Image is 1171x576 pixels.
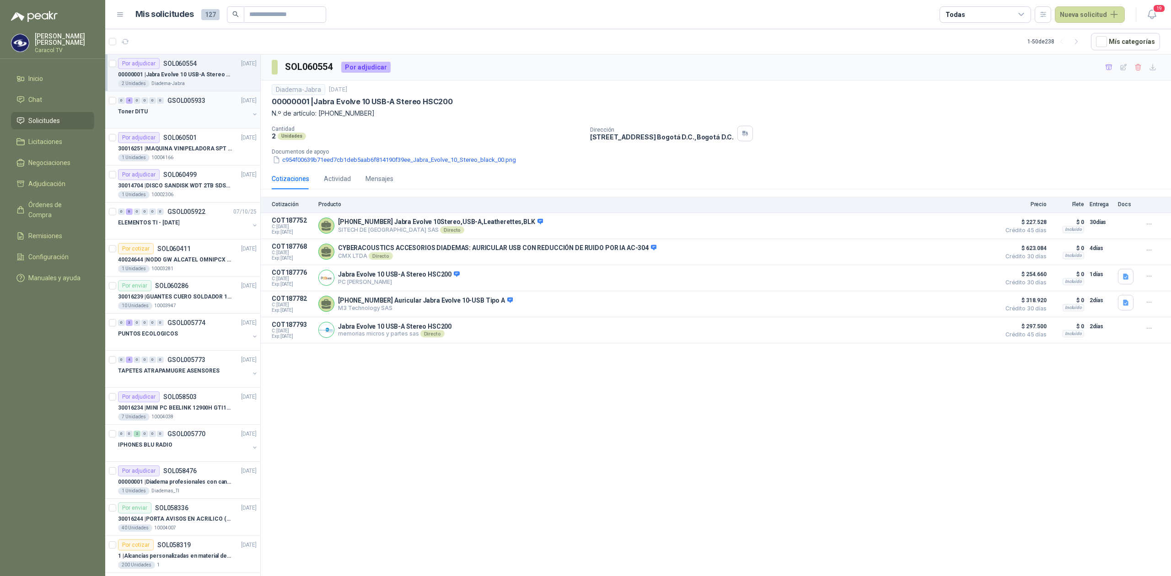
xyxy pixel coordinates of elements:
[1052,201,1084,208] p: Flete
[167,97,205,104] p: GSOL005933
[105,388,260,425] a: Por adjudicarSOL058503[DATE] 30016234 |MINI PC BEELINK 12900H GTI12 I97 Unidades10004038
[1090,321,1112,332] p: 2 días
[118,219,179,227] p: ELEMENTOS TI - [DATE]
[338,323,451,330] p: Jabra Evolve 10 USB-A Stereo HSC200
[141,208,148,215] div: 0
[151,487,179,495] p: Diademas_TI
[11,34,29,52] img: Company Logo
[28,74,43,84] span: Inicio
[105,499,260,536] a: Por enviarSOL058336[DATE] 30016244 |PORTA AVISOS EN ACRILICO (En el adjunto mas informacion)40 Un...
[105,277,260,314] a: Por enviarSOL060286[DATE] 30016239 |GUANTES CUERO SOLDADOR 14 STEEL PRO SAFE(ADJUNTO FICHA TECNIC...
[118,280,151,291] div: Por enviar
[1153,4,1166,13] span: 19
[126,97,133,104] div: 4
[118,502,151,513] div: Por enviar
[118,317,258,347] a: 0 3 0 0 0 0 GSOL005774[DATE] PUNTOS ECOLOGICOS
[157,245,191,252] p: SOL060411
[272,334,313,339] span: Exp: [DATE]
[134,320,140,326] div: 0
[151,191,173,198] p: 10002306
[11,269,94,287] a: Manuales y ayuda
[369,252,393,260] div: Directo
[272,201,313,208] p: Cotización
[118,80,150,87] div: 2 Unidades
[11,175,94,192] a: Adjudicación
[338,252,656,260] p: CMX LTDA
[1001,280,1047,285] span: Crédito 30 días
[151,265,173,272] p: 10003281
[272,276,313,282] span: C: [DATE]
[118,465,160,476] div: Por adjudicar
[1001,217,1047,228] span: $ 227.528
[155,505,188,511] p: SOL058336
[118,58,160,69] div: Por adjudicar
[105,128,260,165] a: Por adjudicarSOL060501[DATE] 30016251 |MAQUINA VINIPELADORA SPT M 10 – 501 Unidades10004166
[1052,269,1084,280] p: $ 0
[241,504,257,512] p: [DATE]
[1001,243,1047,254] span: $ 623.084
[272,126,583,132] p: Cantidad
[1063,330,1084,337] div: Incluido
[241,467,257,475] p: [DATE]
[126,208,133,215] div: 6
[118,302,152,309] div: 10 Unidades
[163,60,197,67] p: SOL060554
[1118,201,1136,208] p: Docs
[272,321,313,328] p: COT187793
[118,552,232,560] p: 1 | Alcancías personalizadas en material de cerámica (VER ADJUNTO)
[272,224,313,229] span: C: [DATE]
[151,154,173,161] p: 10004166
[118,391,160,402] div: Por adjudicar
[118,428,258,458] a: 0 0 2 0 0 0 GSOL005770[DATE] IPHONES BLU RADIO
[1001,306,1047,311] span: Crédito 30 días
[233,208,257,216] p: 07/10/25
[272,108,1160,118] p: N.º de artículo: [PHONE_NUMBER]
[241,319,257,327] p: [DATE]
[272,269,313,276] p: COT187776
[163,468,197,474] p: SOL058476
[272,149,1167,155] p: Documentos de apoyo
[167,320,205,326] p: GSOL005774
[118,169,160,180] div: Por adjudicar
[118,208,125,215] div: 0
[105,462,260,499] a: Por adjudicarSOL058476[DATE] 00000001 |Diadema profesionales con cancelación de ruido en micrófon...
[285,60,334,74] h3: SOL060554
[118,256,232,264] p: 40024644 | NODO GW ALCATEL OMNIPCX ENTERPRISE SIP
[28,179,65,189] span: Adjudicación
[1090,217,1112,228] p: 30 días
[28,116,60,126] span: Solicitudes
[341,62,391,73] div: Por adjudicar
[118,524,152,532] div: 40 Unidades
[105,240,260,277] a: Por cotizarSOL060411[DATE] 40024644 |NODO GW ALCATEL OMNIPCX ENTERPRISE SIP1 Unidades10003281
[11,227,94,245] a: Remisiones
[241,393,257,401] p: [DATE]
[118,206,258,235] a: 0 6 0 0 0 0 GSOL00592207/10/25 ELEMENTOS TI - [DATE]
[338,330,451,337] p: memorias micros y partes sas
[1090,269,1112,280] p: 1 días
[141,431,148,437] div: 0
[945,10,965,20] div: Todas
[241,133,257,142] p: [DATE]
[105,165,260,203] a: Por adjudicarSOL060499[DATE] 30014704 |DISCO SANDISK WDT 2TB SDSSDE61-2T00-G251 Unidades10002306
[118,132,160,143] div: Por adjudicar
[1001,332,1047,337] span: Crédito 45 días
[11,91,94,108] a: Chat
[157,431,164,437] div: 0
[149,357,156,363] div: 0
[1090,201,1112,208] p: Entrega
[1001,228,1047,233] span: Crédito 45 días
[118,354,258,384] a: 0 4 0 0 0 0 GSOL005773[DATE] TAPETES ATRAPAMUGRE ASENSORES
[324,174,351,184] div: Actividad
[118,404,232,412] p: 30016234 | MINI PC BEELINK 12900H GTI12 I9
[157,208,164,215] div: 0
[338,244,656,252] p: CYBERACOUSTICS ACCESORIOS DIADEMAS: AURICULAR USB CON REDUCCIÓN DE RUIDO POR IA AC-304
[11,196,94,224] a: Órdenes de Compra
[155,283,188,289] p: SOL060286
[118,413,150,421] div: 7 Unidades
[272,302,313,308] span: C: [DATE]
[1001,269,1047,280] span: $ 254.660
[28,137,62,147] span: Licitaciones
[241,430,257,438] p: [DATE]
[28,95,42,105] span: Chat
[118,539,154,550] div: Por cotizar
